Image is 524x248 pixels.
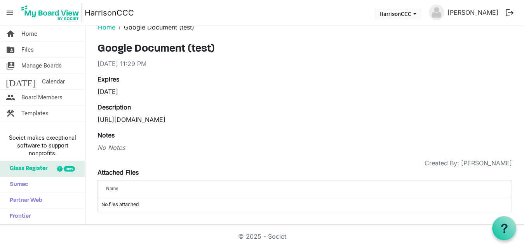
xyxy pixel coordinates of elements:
span: Board Members [21,90,63,105]
div: [DATE] [97,87,299,96]
span: Manage Boards [21,58,62,73]
button: logout [501,5,518,21]
span: Name [106,186,118,191]
label: Description [97,102,131,112]
div: [DATE] 11:29 PM [97,59,512,68]
span: Sumac [6,177,28,193]
span: construction [6,106,15,121]
span: Glass Register [6,161,47,177]
span: Files [21,42,34,57]
label: Attached Files [97,168,139,177]
p: [URL][DOMAIN_NAME] [97,115,512,124]
a: [PERSON_NAME] [444,5,501,20]
span: Templates [21,106,49,121]
button: HarrisonCCC dropdownbutton [374,8,421,19]
span: [DATE] [6,74,36,89]
a: HarrisonCCC [85,5,134,21]
h3: Google Document (test) [97,43,512,56]
span: Calendar [42,74,65,89]
span: folder_shared [6,42,15,57]
span: home [6,26,15,42]
li: Google Document (test) [115,23,194,32]
span: Home [21,26,37,42]
div: new [64,166,75,172]
span: switch_account [6,58,15,73]
span: Created By: [PERSON_NAME] [425,158,512,168]
a: Home [98,23,115,31]
td: No files attached [98,197,512,212]
label: Expires [97,75,119,84]
img: no-profile-picture.svg [429,5,444,20]
a: My Board View Logo [19,3,85,23]
span: Partner Web [6,193,42,208]
span: Societ makes exceptional software to support nonprofits. [3,134,82,157]
label: Notes [97,130,115,140]
span: Frontier [6,209,31,224]
div: No Notes [97,143,512,152]
span: people [6,90,15,105]
a: © 2025 - Societ [238,232,286,240]
span: menu [2,5,17,20]
img: My Board View Logo [19,3,82,23]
